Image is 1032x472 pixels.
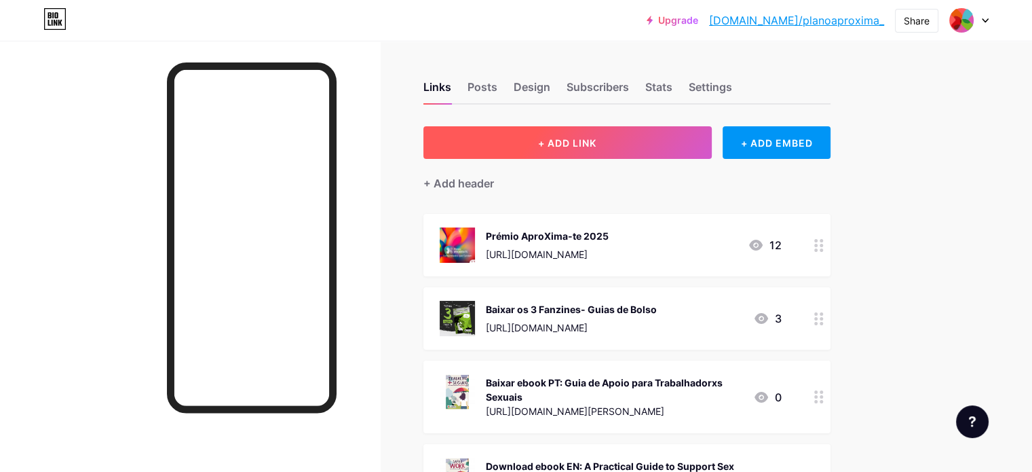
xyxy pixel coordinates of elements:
[647,15,698,26] a: Upgrade
[467,79,497,103] div: Posts
[440,301,475,336] img: Baixar os 3 Fanzines- Guias de Bolso
[486,229,609,243] div: Prémio AproXima-te 2025
[709,12,884,29] a: [DOMAIN_NAME]/planoaproxima_
[486,376,742,404] div: Baixar ebook PT: Guia de Apoio para Trabalhadorxs Sexuais
[440,228,475,263] img: Prémio AproXima-te 2025
[645,79,672,103] div: Stats
[567,79,629,103] div: Subscribers
[748,237,782,253] div: 12
[423,79,451,103] div: Links
[949,7,974,33] img: planoaproxima_
[904,14,930,28] div: Share
[486,321,657,335] div: [URL][DOMAIN_NAME]
[723,126,830,159] div: + ADD EMBED
[753,389,782,405] div: 0
[486,404,742,418] div: [URL][DOMAIN_NAME][PERSON_NAME]
[423,175,494,192] div: + Add header
[486,302,657,316] div: Baixar os 3 Fanzines- Guias de Bolso
[514,79,550,103] div: Design
[440,374,475,410] img: Baixar ebook PT: Guia de Apoio para Trabalhadorxs Sexuais
[538,137,596,149] span: + ADD LINK
[423,126,712,159] button: + ADD LINK
[689,79,732,103] div: Settings
[753,310,782,327] div: 3
[486,247,609,261] div: [URL][DOMAIN_NAME]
